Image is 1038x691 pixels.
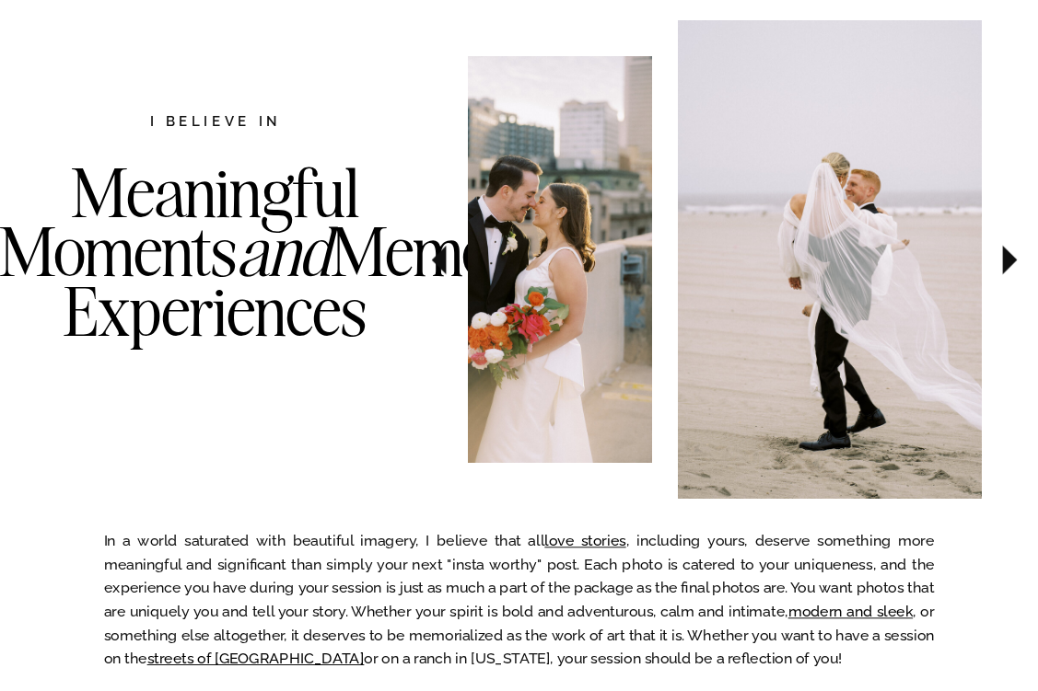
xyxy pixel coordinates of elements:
[678,21,1020,499] img: Bride and Groom just married
[59,111,372,134] h2: I believe in
[237,209,330,294] i: and
[788,603,913,620] a: modern and sleek
[544,533,625,550] a: love stories
[362,57,652,463] img: Bride and groom in front of NYC skyline
[147,650,365,667] a: streets of [GEOGRAPHIC_DATA]
[104,530,935,679] p: In a world saturated with beautiful imagery, I believe that all , including yours, deserve someth...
